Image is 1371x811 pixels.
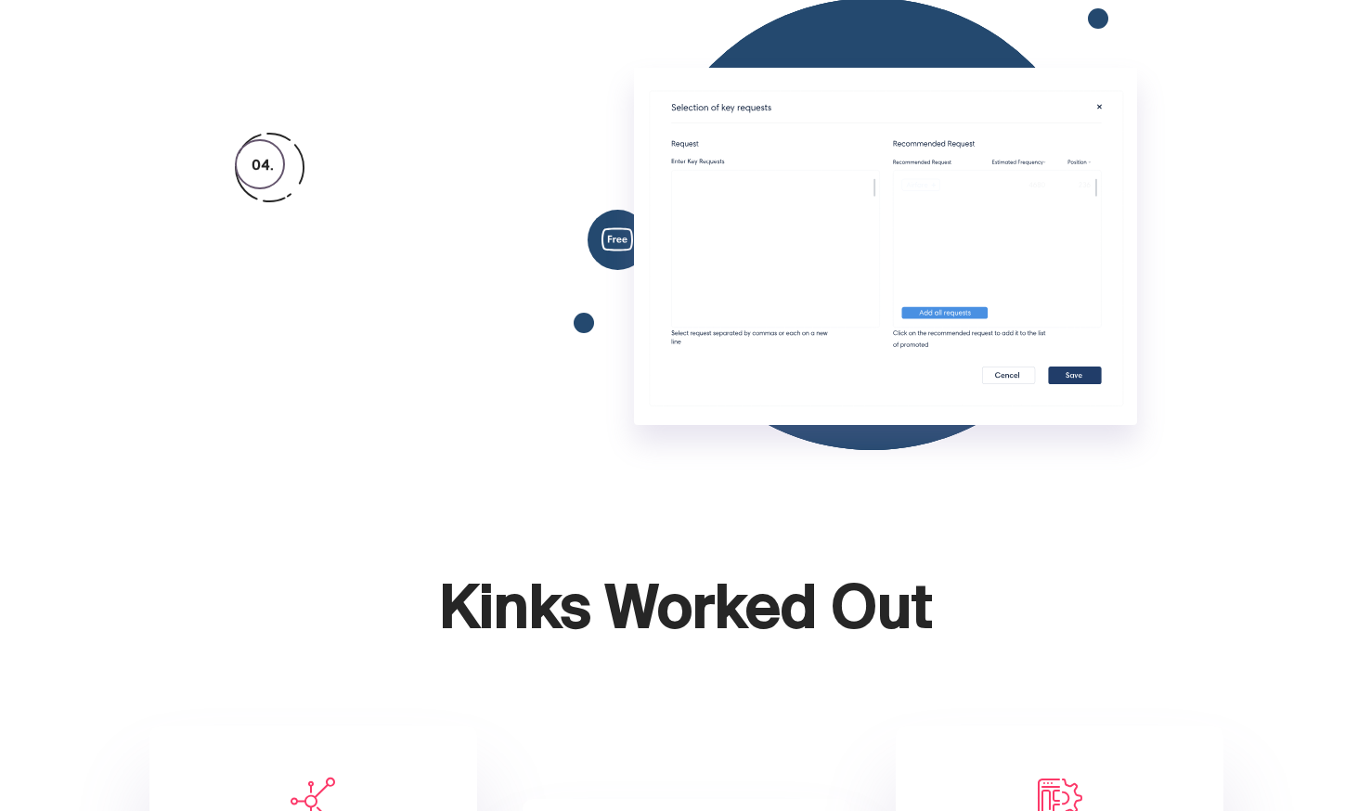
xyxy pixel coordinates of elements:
[235,236,482,262] h3: Store Hints
[235,284,482,341] p: Use the built-in hints to choose the most relevant and popular real-user search queries.
[110,580,1261,726] h2: Kinks Worked Out
[893,160,951,165] g: Recommended Request
[992,160,1043,165] g: Estimated Frequency
[1067,160,1086,163] g: Position
[893,140,975,148] g: Recommended Request
[1079,182,1090,187] g: 236
[671,141,698,148] g: Request
[995,372,1019,378] g: Cencel
[684,214,715,220] g: Air tickets
[671,159,724,164] g: Enter Key Requests
[685,198,728,205] g: Cheap flights
[235,133,305,203] div: 04.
